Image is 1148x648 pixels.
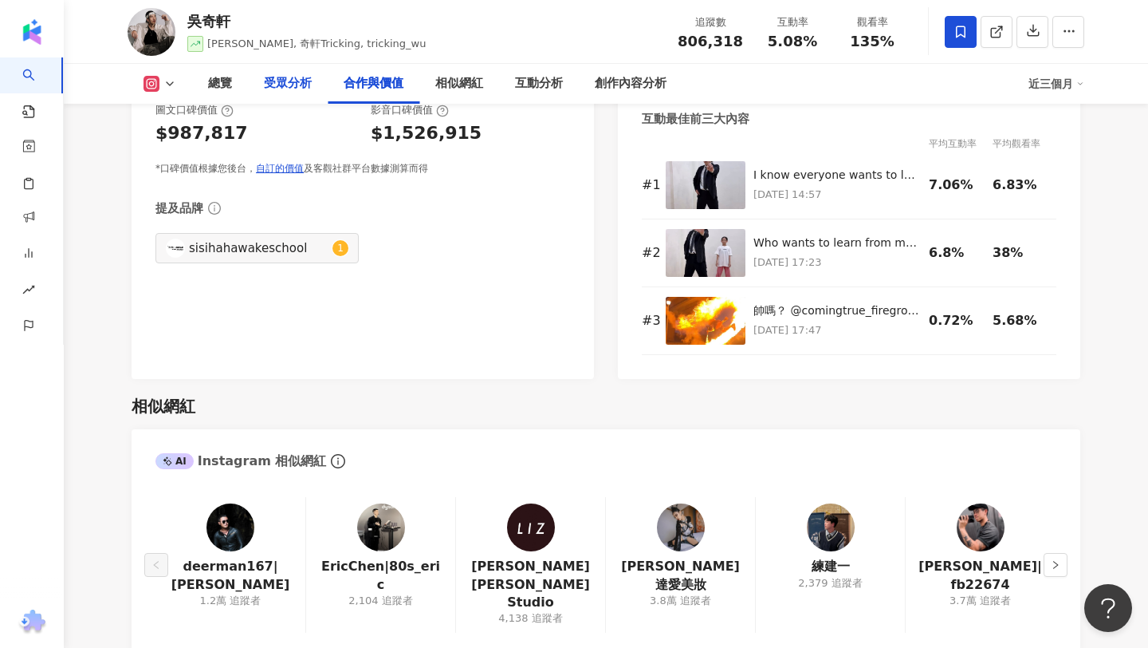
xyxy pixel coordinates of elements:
[155,452,326,470] div: Instagram 相似網紅
[993,244,1048,262] div: 38%
[256,163,304,174] a: 自訂的價值
[929,244,985,262] div: 6.8%
[657,504,705,551] img: KOL Avatar
[993,176,1048,194] div: 6.83%
[762,14,823,30] div: 互動率
[469,558,592,611] a: [PERSON_NAME] [PERSON_NAME] Studio
[155,453,194,469] div: AI
[515,74,563,93] div: 互動分析
[155,162,570,176] div: *口碑價值根據您後台， 及客觀社群平台數據測算而得
[949,594,1011,608] div: 3.7萬 追蹤者
[850,34,894,49] span: 135%
[144,553,168,577] button: left
[753,186,921,203] p: [DATE] 14:57
[357,504,405,551] img: KOL Avatar
[678,14,743,30] div: 追蹤數
[206,504,254,558] a: KOL Avatar
[993,136,1056,152] div: 平均觀看率
[993,312,1048,330] div: 5.68%
[753,254,921,271] p: [DATE] 17:23
[348,594,412,608] div: 2,104 追蹤者
[155,121,248,146] div: $987,817
[619,558,742,594] a: [PERSON_NAME]達愛美妝
[132,395,195,417] div: 相似網紅
[642,312,658,330] div: # 3
[929,136,993,152] div: 平均互動率
[22,57,54,120] a: search
[678,33,743,49] span: 806,318
[435,74,483,93] div: 相似網紅
[807,504,855,558] a: KOL Avatar
[595,74,666,93] div: 創作內容分析
[650,594,711,608] div: 3.8萬 追蹤者
[168,558,293,594] a: deerman167|[PERSON_NAME]
[19,19,45,45] img: logo icon
[798,576,862,591] div: 2,379 追蹤者
[507,504,555,558] a: KOL Avatar
[753,168,921,184] div: I know everyone wants to learn, so I’m about to create an online Tricking course.
[200,594,261,608] div: 1.2萬 追蹤者
[328,452,348,471] span: info-circle
[753,303,921,319] div: 帥嗎？ @comingtrue_firegroup 🙏
[208,74,232,93] div: 總覽
[1084,584,1132,632] iframe: Help Scout Beacon - Open
[753,322,921,339] p: [DATE] 17:47
[166,239,185,258] img: KOL Avatar
[807,504,855,551] img: KOL Avatar
[666,297,745,345] img: 帥嗎？ @comingtrue_firegroup 🙏
[128,8,175,56] img: KOL Avatar
[1028,71,1084,97] div: 近三個月
[929,176,985,194] div: 7.06%
[319,558,442,594] a: EricChen|80s_eric
[642,111,749,128] div: 互動最佳前三大內容
[155,200,203,217] div: 提及品牌
[842,14,902,30] div: 觀看率
[753,235,921,251] div: Who wants to learn from me? #tricking #onlineclass
[17,610,48,635] img: chrome extension
[371,103,449,117] div: 影音口碑價值
[507,504,555,551] img: KOL Avatar
[666,229,745,277] img: Who wants to learn from me? #tricking #onlineclass
[206,200,223,217] span: info-circle
[957,504,1005,558] a: KOL Avatar
[642,176,658,194] div: # 1
[155,103,234,117] div: 圖文口碑價值
[657,504,705,558] a: KOL Avatar
[357,504,405,558] a: KOL Avatar
[1044,553,1067,577] button: right
[264,74,312,93] div: 受眾分析
[918,558,1042,594] a: [PERSON_NAME]|fb22674
[642,244,658,262] div: # 2
[189,239,328,257] div: sisihahawakeschool
[22,274,35,310] span: rise
[187,11,427,31] div: 吳奇軒
[812,558,850,575] a: 練建一
[206,504,254,551] img: KOL Avatar
[768,34,817,49] span: 5.08%
[337,243,344,254] span: 1
[371,121,482,146] div: $1,526,915
[344,74,403,93] div: 合作與價值
[929,312,985,330] div: 0.72%
[666,161,745,209] img: I know everyone wants to learn, so I’m about to create an online Tricking course.
[207,38,427,49] span: [PERSON_NAME], 奇軒Tricking, tricking_wu
[957,504,1005,551] img: KOL Avatar
[1051,560,1060,570] span: right
[498,611,562,626] div: 4,138 追蹤者
[332,240,348,256] sup: 1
